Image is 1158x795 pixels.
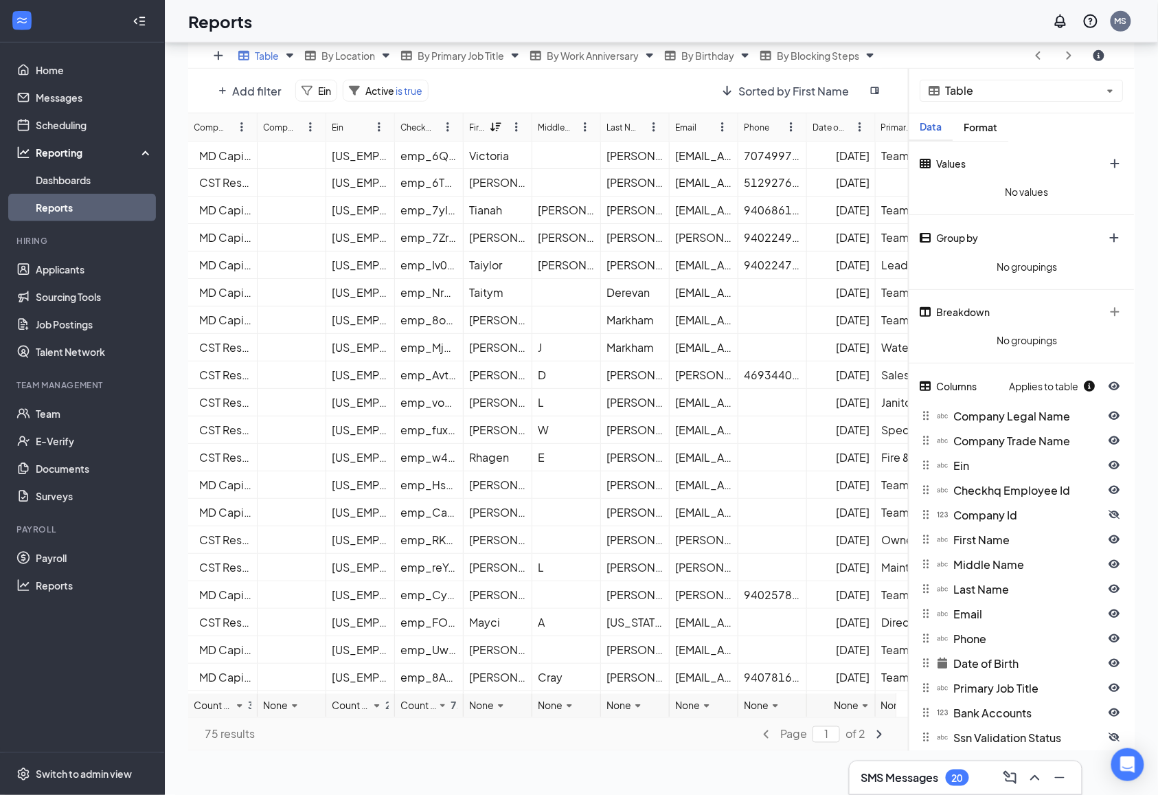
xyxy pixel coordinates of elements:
div: CST Restorations, LLC [199,368,251,382]
div: A [538,615,595,629]
button: plus icon [210,80,290,102]
div: Phone [910,627,1101,650]
div: By Birthday [661,43,757,69]
div: Format [953,122,1009,133]
button: Minimize [1049,767,1071,789]
div: [PERSON_NAME] [606,478,663,492]
span: Ein [318,85,331,97]
a: Scheduling [36,111,153,139]
div: Company Legal Name [194,121,227,134]
button: eye-open icon [1101,479,1128,501]
div: Derevan [606,285,663,300]
button: ellipsis-vertical icon [228,116,256,138]
button: ellipsis-vertical icon [503,116,530,138]
div: emp_FOHOnTiJIo2FabWCWRz4 [400,615,457,629]
div: [PERSON_NAME][EMAIL_ADDRESS][DOMAIN_NAME] [675,368,732,382]
div: E [538,450,595,464]
a: Talent Network [36,338,153,366]
span: Company Id [954,508,1018,522]
div: [EMAIL_ADDRESS][DOMAIN_NAME] [675,258,732,272]
div: MD Capital, LLC [199,285,251,300]
div: 9402578248 [744,587,801,602]
span: Phone [954,631,987,646]
div: MD Capital, LLC [199,505,251,519]
span: No groupings [915,328,1140,352]
div: [EMAIL_ADDRESS][DOMAIN_NAME] [675,450,732,464]
div: Views [188,43,1135,69]
div: [PERSON_NAME] [606,395,663,410]
button: eye-open icon [1101,454,1128,476]
div: [US_STATE] [606,615,663,629]
div: Date of Birth [910,651,1101,675]
span: By Birthday [681,49,734,62]
button: eye-open icon [1101,578,1128,600]
div: [EMAIL_ADDRESS][DOMAIN_NAME] [675,505,732,519]
button: eye-closed icon [1101,504,1128,526]
div: First Name [910,528,1101,551]
a: Reports [36,572,153,599]
span: Table [255,49,279,62]
div: Team member [881,587,938,602]
svg: ChevronUp [1027,770,1043,786]
div: emp_Avt5VxcbGZBclKp1mUle [400,368,457,382]
div: MD Capital, LLC [199,230,251,245]
a: Payroll [36,544,153,572]
button: Data [909,113,953,141]
div: Team member [881,285,938,300]
div: By Location [302,43,398,69]
div: Hiring [16,235,150,247]
svg: Notifications [1052,13,1069,30]
div: [PERSON_NAME] [606,587,663,602]
div: First Name [469,121,485,134]
div: [PERSON_NAME] [469,368,526,382]
button: angle-right icon [1055,45,1082,67]
div: MD Capital, LLC [199,258,251,272]
span: Columns [937,380,977,392]
div: Table [235,43,302,69]
span: By Location [321,49,375,62]
div: Special projects [881,423,938,437]
span: Group by [937,232,979,244]
div: [PERSON_NAME] [606,450,663,464]
div: [DATE] [813,395,870,410]
div: Company Id [910,503,1101,526]
div: [DATE] [813,258,870,272]
div: [DATE] [813,285,870,300]
div: Bank Accounts [910,701,1101,724]
div: Company Trade Name [910,429,1101,452]
div: MD Capital, LLC [199,313,251,327]
div: emp_NrGHEumZyjnVf4uQUTW5 [400,285,457,300]
h3: SMS Messages [861,770,939,785]
button: eye-open icon [1101,429,1128,451]
div: emp_voCiuoAwxFYqp2ACqQrV [400,395,457,410]
div: [PERSON_NAME] [606,505,663,519]
div: emp_reYgdHKSAGQbNKardkEl [400,560,457,574]
div: MD Capital, LLC [199,587,251,602]
a: Reports [36,194,153,221]
a: Messages [36,84,153,111]
button: plus icon [1102,153,1129,175]
div: [EMAIL_ADDRESS][DOMAIN_NAME] [675,175,732,190]
a: Applicants [36,256,153,283]
div: emp_RKAiFRYy2kFsCEarozxj [400,533,457,547]
div: Payroll [16,524,150,535]
a: Surveys [36,482,153,510]
div: [EMAIL_ADDRESS][DOMAIN_NAME] [675,395,732,410]
div: Ssn Validation Status [910,726,1101,749]
div: L [538,560,595,574]
span: Ein [954,458,970,473]
svg: WorkstreamLogo [15,14,29,27]
span: Bank Accounts [954,706,1032,720]
div: [US_EMPLOYER_IDENTIFICATION_NUMBER] [332,395,389,410]
span: Primary Job Title [954,681,1039,695]
div: [PERSON_NAME] [469,313,526,327]
div: emp_MjmomIeC9wfFojDK7g0V [400,340,457,355]
div: Tianah [469,203,526,217]
div: CST Restorations, LLC [199,560,251,574]
div: [PERSON_NAME] [469,533,526,547]
div: [DATE] [813,450,870,464]
div: [DATE] [813,423,870,437]
div: L [538,395,595,410]
a: Job Postings [36,311,153,338]
div: W [538,423,595,437]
